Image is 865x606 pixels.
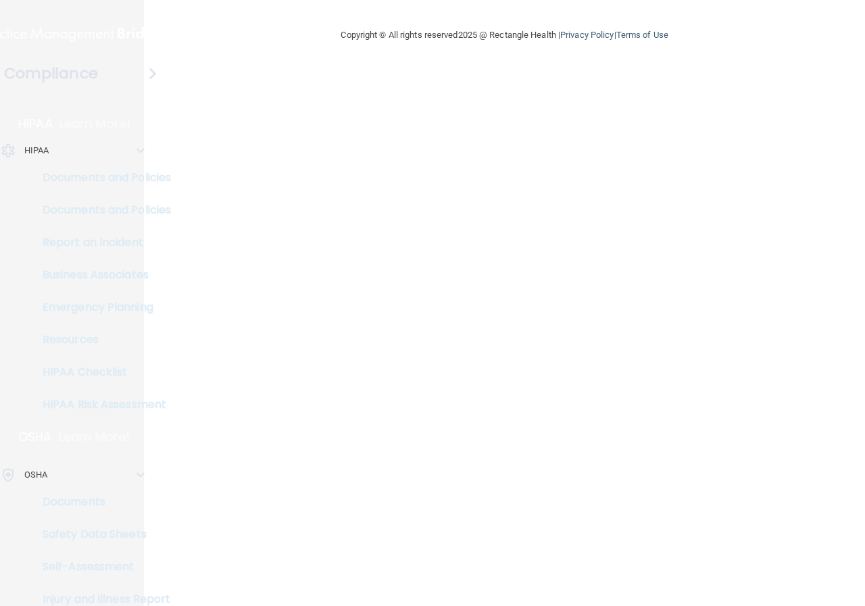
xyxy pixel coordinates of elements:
[9,301,193,314] p: Emergency Planning
[560,30,614,40] a: Privacy Policy
[24,143,49,159] p: HIPAA
[9,236,193,249] p: Report an Incident
[4,64,98,83] h4: Compliance
[18,116,53,132] p: HIPAA
[9,171,193,184] p: Documents and Policies
[258,14,751,57] div: Copyright © All rights reserved 2025 @ Rectangle Health | |
[616,30,668,40] a: Terms of Use
[24,467,47,483] p: OSHA
[9,203,193,217] p: Documents and Policies
[9,560,193,574] p: Self-Assessment
[18,429,52,445] p: OSHA
[9,365,193,379] p: HIPAA Checklist
[9,528,193,541] p: Safety Data Sheets
[9,268,193,282] p: Business Associates
[9,592,193,606] p: Injury and Illness Report
[59,429,130,445] p: Learn More!
[9,495,193,509] p: Documents
[59,116,131,132] p: Learn More!
[9,398,193,411] p: HIPAA Risk Assessment
[9,333,193,347] p: Resources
